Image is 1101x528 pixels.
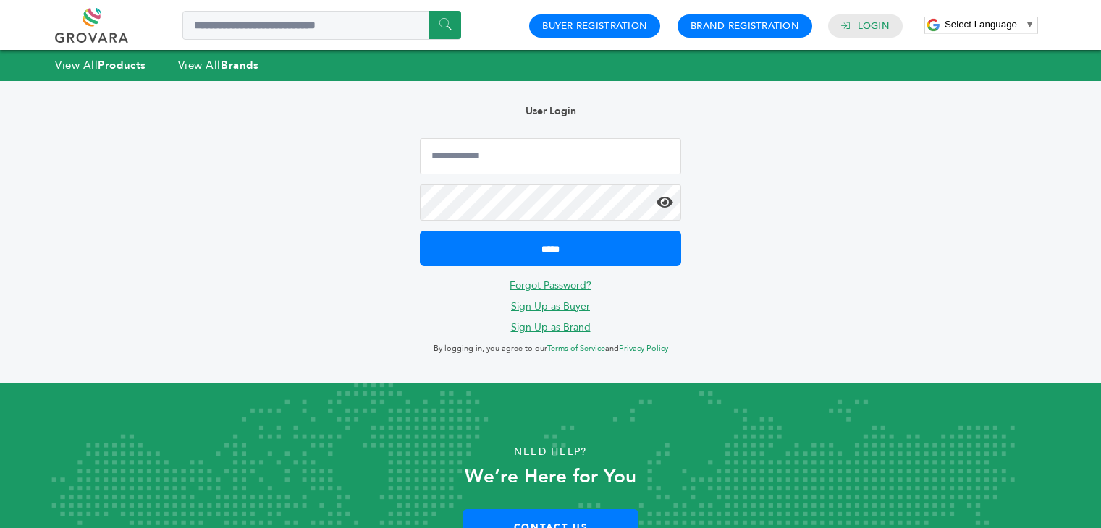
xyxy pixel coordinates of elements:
input: Password [420,184,680,221]
strong: Products [98,58,145,72]
a: Privacy Policy [619,343,668,354]
p: By logging in, you agree to our and [420,340,680,357]
strong: Brands [221,58,258,72]
p: Need Help? [55,441,1046,463]
a: Select Language​ [945,19,1034,30]
a: Terms of Service [547,343,605,354]
b: User Login [526,104,576,118]
input: Search a product or brand... [182,11,461,40]
input: Email Address [420,138,680,174]
a: View AllBrands [178,58,259,72]
a: Brand Registration [691,20,799,33]
span: ​ [1021,19,1021,30]
a: Buyer Registration [542,20,647,33]
span: Select Language [945,19,1017,30]
span: ▼ [1025,19,1034,30]
a: Sign Up as Brand [511,320,591,334]
a: Sign Up as Buyer [511,299,590,313]
strong: We’re Here for You [465,464,636,490]
a: View AllProducts [55,58,146,72]
a: Forgot Password? [510,278,591,292]
a: Login [858,20,890,33]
